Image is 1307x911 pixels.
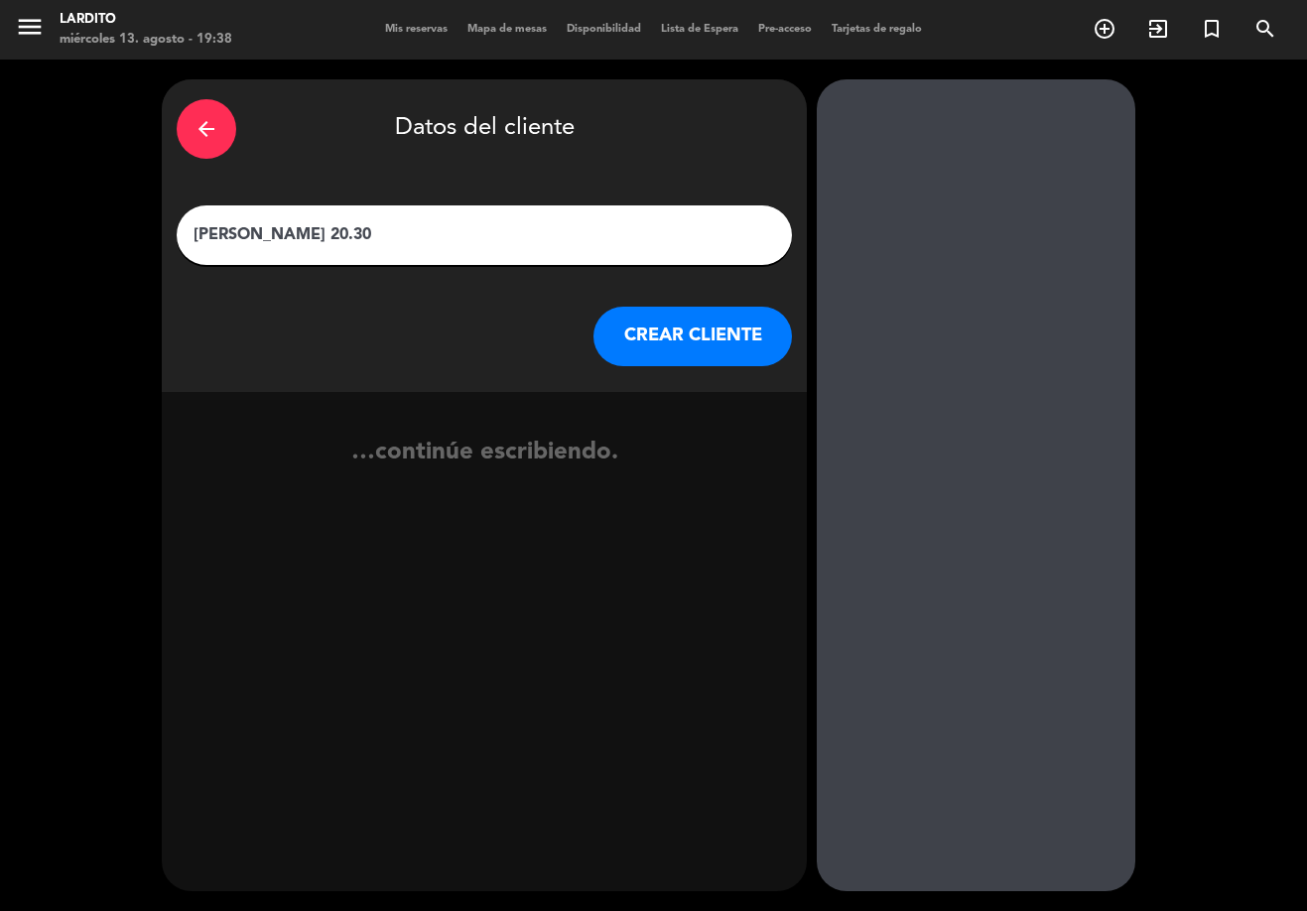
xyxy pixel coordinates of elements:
i: search [1253,17,1277,41]
button: menu [15,12,45,49]
span: Tarjetas de regalo [822,24,932,35]
span: Disponibilidad [557,24,651,35]
span: Lista de Espera [651,24,748,35]
span: Mapa de mesas [457,24,557,35]
i: turned_in_not [1200,17,1224,41]
i: exit_to_app [1146,17,1170,41]
i: menu [15,12,45,42]
button: CREAR CLIENTE [593,307,792,366]
div: Lardito [60,10,232,30]
div: …continúe escribiendo. [162,434,807,508]
div: Datos del cliente [177,94,792,164]
i: add_circle_outline [1093,17,1116,41]
i: arrow_back [195,117,218,141]
span: Mis reservas [375,24,457,35]
input: Escriba nombre, correo electrónico o número de teléfono... [192,221,777,249]
div: miércoles 13. agosto - 19:38 [60,30,232,50]
span: Pre-acceso [748,24,822,35]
